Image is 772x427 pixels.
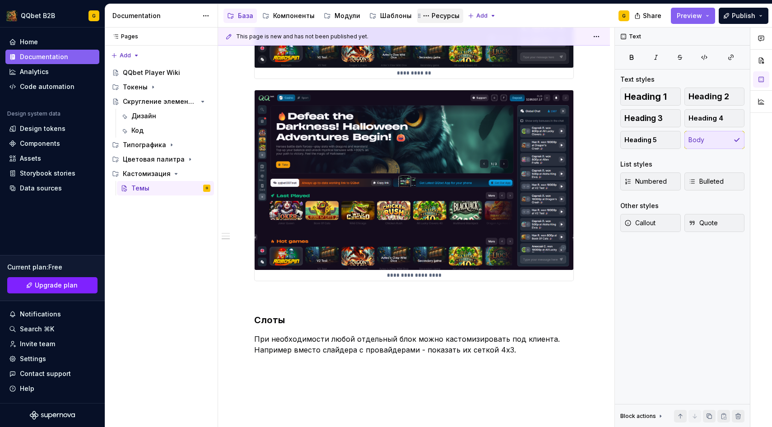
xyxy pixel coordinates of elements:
button: QQbet B2BG [2,6,103,25]
span: This page is new and has not been published yet. [236,33,368,40]
div: Documentation [112,11,198,20]
h3: Слоты [254,314,574,326]
svg: Supernova Logo [30,411,75,420]
span: Heading 3 [624,114,663,123]
button: Contact support [5,367,99,381]
div: Ресурсы [432,11,460,20]
div: Text styles [620,75,655,84]
div: Цветовая палитра [108,152,214,167]
div: G [622,12,626,19]
div: Page tree [223,7,463,25]
div: List styles [620,160,652,169]
div: G [92,12,96,19]
a: Ресурсы [417,9,463,23]
a: Design tokens [5,121,99,136]
div: Contact support [20,369,71,378]
div: Settings [20,354,46,363]
button: Callout [620,214,681,232]
button: Add [465,9,499,22]
div: Цветовая палитра [123,155,185,164]
div: G [206,184,208,193]
span: Publish [732,11,755,20]
a: Модули [320,9,364,23]
a: Компоненты [259,9,318,23]
div: Data sources [20,184,62,193]
div: Токены [123,83,148,92]
div: Design system data [7,110,60,117]
a: Code automation [5,79,99,94]
div: Components [20,139,60,148]
button: Help [5,381,99,396]
a: Documentation [5,50,99,64]
div: Documentation [20,52,68,61]
a: ТемыG [117,181,214,195]
img: 2b4210b1-3c5e-48ba-b51e-85122e02f264.png [255,90,573,269]
div: Шаблоны [380,11,412,20]
div: Компоненты [273,11,315,20]
div: Скругление элементов [123,97,197,106]
a: Analytics [5,65,99,79]
p: При необходимости любой отдельный блок можно кастомизировать под клиента. Например вместо слайдер... [254,334,574,355]
div: QQbet B2B [21,11,55,20]
div: Темы [131,184,149,193]
div: Дизайн [131,111,156,121]
div: Block actions [620,413,656,420]
span: Heading 2 [688,92,729,101]
div: Pages [108,33,138,40]
button: Publish [719,8,768,24]
span: Add [120,52,131,59]
button: Search ⌘K [5,322,99,336]
div: Модули [335,11,360,20]
button: Heading 4 [684,109,745,127]
img: 491028fe-7948-47f3-9fb2-82dab60b8b20.png [6,10,17,21]
div: Page tree [108,65,214,195]
a: Assets [5,151,99,166]
div: Токены [108,80,214,94]
span: Add [476,12,488,19]
button: Heading 1 [620,88,681,106]
div: Block actions [620,410,664,422]
div: Код [131,126,144,135]
button: Heading 2 [684,88,745,106]
button: Bulleted [684,172,745,190]
span: Upgrade plan [35,281,78,290]
div: Кастомизация [123,169,171,178]
a: Storybook stories [5,166,99,181]
div: Analytics [20,67,49,76]
span: Preview [677,11,702,20]
a: База [223,9,257,23]
span: Quote [688,218,718,227]
div: Assets [20,154,41,163]
a: Settings [5,352,99,366]
span: Numbered [624,177,667,186]
div: Типографика [123,140,166,149]
div: Design tokens [20,124,65,133]
button: Heading 5 [620,131,681,149]
span: Heading 4 [688,114,723,123]
button: Share [630,8,667,24]
button: Heading 3 [620,109,681,127]
div: Кастомизация [108,167,214,181]
div: Типографика [108,138,214,152]
button: Preview [671,8,715,24]
div: Home [20,37,38,46]
a: Дизайн [117,109,214,123]
a: Скругление элементов [108,94,214,109]
div: QQbet Player Wiki [123,68,180,77]
div: Other styles [620,201,659,210]
div: Invite team [20,339,55,348]
div: Help [20,384,34,393]
a: QQbet Player Wiki [108,65,214,80]
button: Add [108,49,142,62]
a: Upgrade plan [7,277,98,293]
a: Data sources [5,181,99,195]
button: Numbered [620,172,681,190]
a: Components [5,136,99,151]
div: База [238,11,253,20]
a: Шаблоны [366,9,415,23]
div: Code automation [20,82,74,91]
span: Callout [624,218,656,227]
a: Home [5,35,99,49]
span: Share [643,11,661,20]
